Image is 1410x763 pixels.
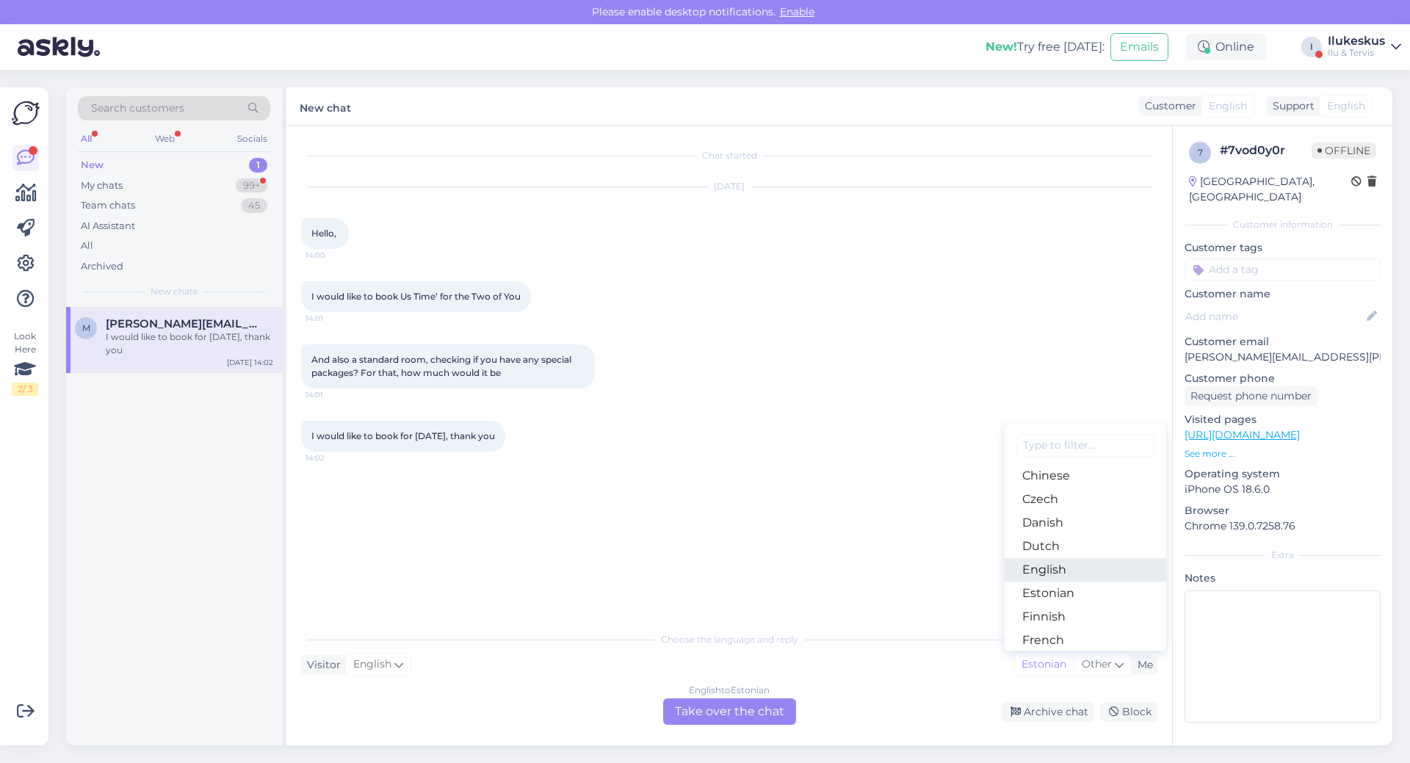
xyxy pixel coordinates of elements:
span: New chats [151,285,198,298]
div: 2 / 3 [12,383,38,396]
div: Online [1186,34,1266,60]
div: New [81,158,104,173]
div: My chats [81,178,123,193]
div: Customer information [1185,218,1381,231]
div: All [81,239,93,253]
div: Ilu & Tervis [1328,47,1385,59]
img: Askly Logo [12,99,40,127]
a: French [1005,629,1166,652]
div: Take over the chat [663,698,796,725]
span: 14:01 [305,389,361,400]
p: [PERSON_NAME][EMAIL_ADDRESS][PERSON_NAME][DOMAIN_NAME] [1185,350,1381,365]
b: New! [986,40,1017,54]
p: Customer name [1185,286,1381,302]
span: Enable [775,5,819,18]
div: Ilukeskus [1328,35,1385,47]
div: Archived [81,259,123,274]
div: 45 [241,198,267,213]
span: Other [1082,657,1112,670]
p: See more ... [1185,447,1381,460]
span: And also a standard room, checking if you have any special packages? For that, how much would it be [311,354,574,378]
div: Visitor [301,657,341,673]
div: I [1301,37,1322,57]
span: Search customers [91,101,184,116]
a: IlukeskusIlu & Tervis [1328,35,1401,59]
a: Dutch [1005,535,1166,558]
span: I would like to book for [DATE], thank you [311,430,495,441]
input: Type to filter... [1016,434,1154,457]
a: Estonian [1005,582,1166,605]
p: Operating system [1185,466,1381,482]
span: 7 [1198,147,1203,158]
a: Finnish [1005,605,1166,629]
p: Chrome 139.0.7258.76 [1185,518,1381,534]
div: Choose the language and reply [301,633,1157,646]
div: Chat started [301,149,1157,162]
span: 14:01 [305,313,361,324]
a: Chinese [1005,464,1166,488]
a: Danish [1005,511,1166,535]
p: Customer tags [1185,240,1381,256]
p: Notes [1185,571,1381,586]
span: 14:02 [305,452,361,463]
div: [GEOGRAPHIC_DATA], [GEOGRAPHIC_DATA] [1189,174,1351,205]
div: [DATE] 14:02 [227,357,273,368]
input: Add a tag [1185,258,1381,281]
span: 14:00 [305,250,361,261]
span: English [1209,98,1247,114]
div: Archive chat [1002,702,1094,722]
p: Customer phone [1185,371,1381,386]
div: AI Assistant [81,219,135,234]
div: [DATE] [301,180,1157,193]
div: Estonian [1014,654,1074,676]
div: # 7vod0y0r [1220,142,1312,159]
span: English [353,657,391,673]
span: Hello, [311,228,336,239]
span: miguel.chaparro.q@gmail.com [106,317,258,330]
span: Offline [1312,142,1376,159]
p: iPhone OS 18.6.0 [1185,482,1381,497]
label: New chat [300,96,351,116]
div: Extra [1185,549,1381,562]
div: Try free [DATE]: [986,38,1104,56]
div: Block [1100,702,1157,722]
div: Request phone number [1185,386,1317,406]
div: Customer [1139,98,1196,114]
div: Team chats [81,198,135,213]
p: Visited pages [1185,412,1381,427]
div: 99+ [236,178,267,193]
p: Browser [1185,503,1381,518]
button: Emails [1110,33,1168,61]
p: Customer email [1185,334,1381,350]
span: English [1327,98,1365,114]
div: Support [1267,98,1315,114]
div: Web [152,129,178,148]
div: All [78,129,95,148]
div: Look Here [12,330,38,396]
a: English [1005,558,1166,582]
div: 1 [249,158,267,173]
div: Socials [234,129,270,148]
a: [URL][DOMAIN_NAME] [1185,428,1300,441]
div: English to Estonian [689,684,770,697]
input: Add name [1185,308,1364,325]
div: I would like to book for [DATE], thank you [106,330,273,357]
div: Me [1132,657,1153,673]
a: Czech [1005,488,1166,511]
span: I would like to book Us Time’ for the Two of You [311,291,521,302]
span: m [82,322,90,333]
